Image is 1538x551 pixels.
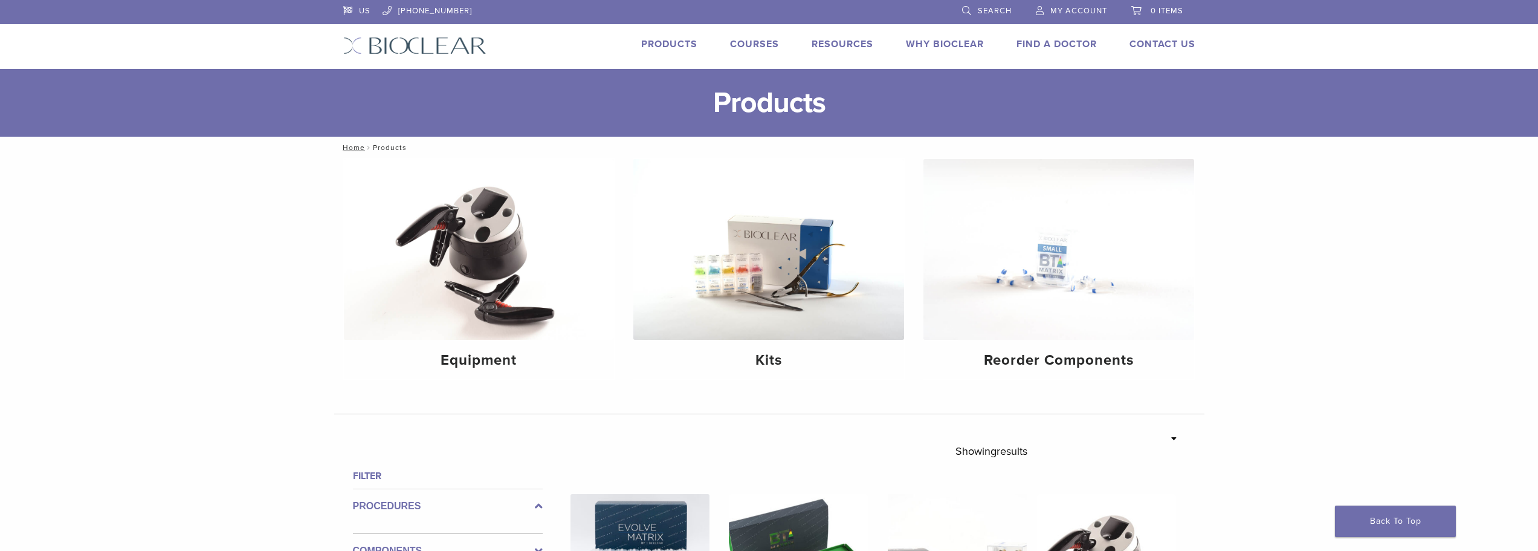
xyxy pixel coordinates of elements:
img: Reorder Components [923,159,1194,340]
img: Kits [633,159,904,340]
span: Search [978,6,1012,16]
h4: Equipment [354,350,605,371]
a: Kits [633,159,904,379]
a: Resources [812,38,873,50]
h4: Filter [353,469,543,483]
h4: Kits [643,350,894,371]
nav: Products [334,137,1204,158]
span: / [365,145,373,151]
a: Contact Us [1129,38,1195,50]
p: Showing results [955,439,1027,464]
span: My Account [1050,6,1107,16]
label: Procedures [353,499,543,514]
img: Bioclear [343,37,486,54]
h4: Reorder Components [933,350,1184,371]
a: Courses [730,38,779,50]
a: Why Bioclear [906,38,984,50]
a: Equipment [344,159,615,379]
a: Find A Doctor [1016,38,1097,50]
a: Reorder Components [923,159,1194,379]
a: Home [339,143,365,152]
img: Equipment [344,159,615,340]
a: Back To Top [1335,506,1456,537]
a: Products [641,38,697,50]
span: 0 items [1151,6,1183,16]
